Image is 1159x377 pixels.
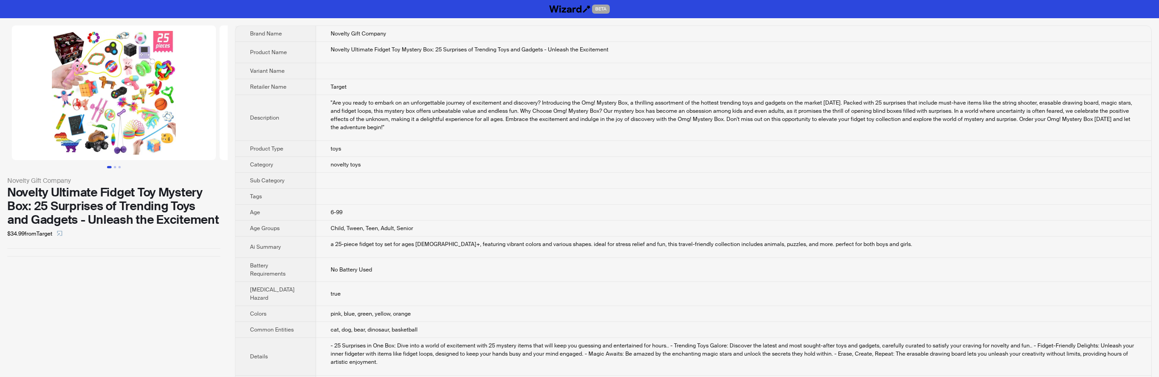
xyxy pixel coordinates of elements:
[331,310,411,317] span: pink, blue, green, yellow, orange
[250,209,260,216] span: Age
[250,30,282,37] span: Brand Name
[331,30,386,37] span: Novelty Gift Company
[331,342,1137,366] div: - 25 Surprises in One Box: Dive into a world of excitement with 25 mystery items that will keep y...
[250,262,286,277] span: Battery Requirements
[592,5,610,14] span: BETA
[331,209,342,216] span: 6-99
[250,145,283,152] span: Product Type
[331,45,1137,54] div: Novelty Ultimate Fidget Toy Mystery Box: 25 Surprises of Trending Toys and Gadgets - Unleash the ...
[331,83,347,90] span: Target
[250,310,266,317] span: Colors
[250,326,294,333] span: Common Entities
[250,225,280,232] span: Age Groups
[331,240,1137,248] div: a 25-piece fidget toy set for ages 6+, featuring vibrant colors and various shapes. ideal for str...
[7,176,220,186] div: Novelty Gift Company
[250,193,262,200] span: Tags
[331,326,418,333] span: cat, dog, bear, dinosaur, basketball
[250,67,285,75] span: Variant Name
[250,353,268,360] span: Details
[250,49,287,56] span: Product Name
[250,286,295,302] span: [MEDICAL_DATA] Hazard
[250,177,285,184] span: Sub Category
[331,145,341,152] span: toys
[331,99,1137,131] div: "Are you ready to embark on an unforgettable journey of excitement and discovery? Introducing the...
[7,226,220,241] div: $34.99 from Target
[12,25,216,160] img: Novelty Ultimate Fidget Toy Mystery Box: 25 Surprises of Trending Toys and Gadgets - Unleash the ...
[331,266,372,273] span: No Battery Used
[118,166,121,168] button: Go to slide 3
[220,25,424,160] img: Novelty Ultimate Fidget Toy Mystery Box: 25 Surprises of Trending Toys and Gadgets - Unleash the ...
[331,290,341,297] span: true
[107,166,112,168] button: Go to slide 1
[250,83,286,90] span: Retailer Name
[7,186,220,226] div: Novelty Ultimate Fidget Toy Mystery Box: 25 Surprises of Trending Toys and Gadgets - Unleash the ...
[114,166,116,168] button: Go to slide 2
[331,161,361,168] span: novelty toys
[250,161,273,168] span: Category
[250,243,281,251] span: Ai Summary
[57,231,62,236] span: select
[331,225,413,232] span: Child, Tween, Teen, Adult, Senior
[250,114,279,121] span: Description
